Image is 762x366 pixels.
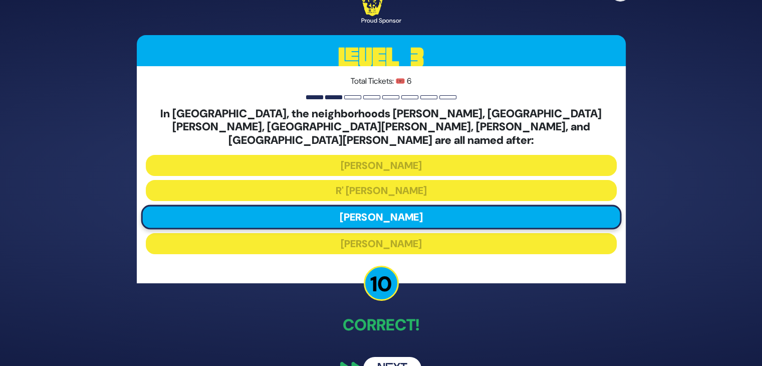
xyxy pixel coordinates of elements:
button: R' [PERSON_NAME] [146,180,617,201]
button: [PERSON_NAME] [146,155,617,176]
button: [PERSON_NAME] [141,205,621,230]
h3: Level 3 [137,35,626,80]
button: [PERSON_NAME] [146,233,617,254]
p: Correct! [137,313,626,337]
h5: In [GEOGRAPHIC_DATA], the neighborhoods [PERSON_NAME], [GEOGRAPHIC_DATA][PERSON_NAME], [GEOGRAPHI... [146,107,617,147]
p: Total Tickets: 🎟️ 6 [146,75,617,87]
p: 10 [364,266,399,301]
div: Proud Sponsor [361,16,401,25]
